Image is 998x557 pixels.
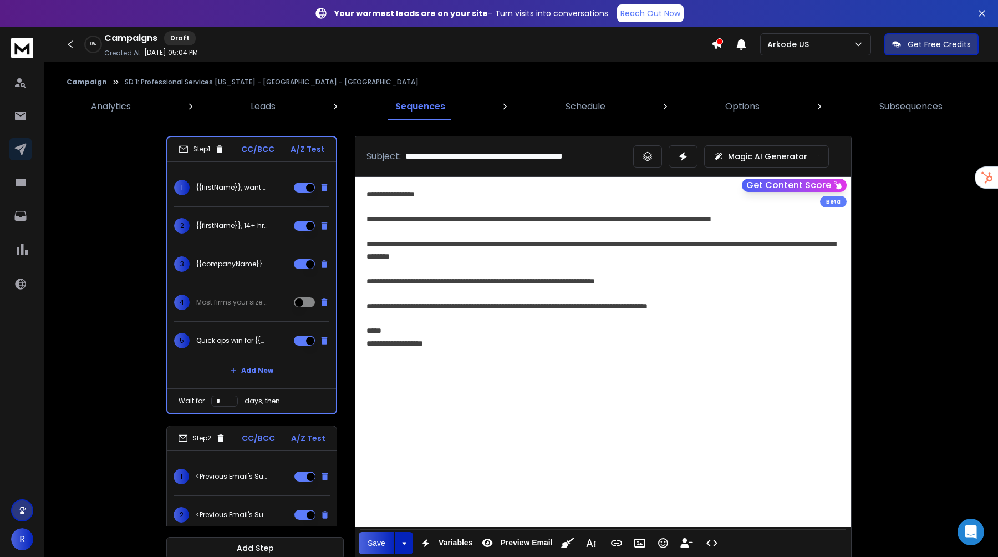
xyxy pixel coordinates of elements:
p: Quick ops win for {{companyName}}? [196,336,267,345]
button: Code View [701,532,722,554]
img: logo [11,38,33,58]
div: Draft [164,31,196,45]
a: Reach Out Now [617,4,684,22]
p: CC/BCC [242,433,275,444]
a: Schedule [559,93,612,120]
span: 1 [174,469,189,484]
span: 5 [174,333,190,348]
button: Clean HTML [557,532,578,554]
span: 2 [174,218,190,234]
span: Preview Email [498,538,554,548]
button: Insert Image (⌘P) [629,532,650,554]
p: Magic AI Generator [728,151,807,162]
a: Options [719,93,766,120]
button: Campaign [67,78,107,87]
p: CC/BCC [241,144,274,155]
span: 3 [174,256,190,272]
p: Most firms your size lose 14 hrs/week—here’s why [196,298,267,307]
p: {{firstName}}, 14+ hrs/week slipping through the cracks? [196,221,267,230]
p: A/Z Test [291,433,325,444]
button: Insert Unsubscribe Link [676,532,697,554]
a: Leads [244,93,282,120]
span: 2 [174,507,189,523]
button: R [11,528,33,550]
li: Step1CC/BCCA/Z Test1{{firstName}}, want to gain clarity [DATE]?2{{firstName}}, 14+ hrs/week slipp... [166,136,337,414]
button: Emoticons [653,532,674,554]
p: {{firstName}}, want to gain clarity [DATE]? [196,183,267,192]
p: Sequences [395,100,445,113]
button: Save [359,532,394,554]
button: Get Free Credits [884,33,979,55]
p: Get Free Credits [908,39,971,50]
p: Wait for [179,397,205,406]
button: More Text [581,532,602,554]
p: SD 1: Professional Services [US_STATE] - [GEOGRAPHIC_DATA] - [GEOGRAPHIC_DATA] [125,78,419,87]
p: Options [725,100,760,113]
button: Preview Email [477,532,554,554]
div: Beta [820,196,847,207]
p: [DATE] 05:04 PM [144,48,198,57]
button: Magic AI Generator [704,145,829,168]
span: 4 [174,295,190,310]
h1: Campaigns [104,32,157,45]
p: 0 % [90,41,96,48]
strong: Your warmest leads are on your site [334,8,488,19]
button: Get Content Score [742,179,847,192]
button: Insert Link (⌘K) [606,532,627,554]
p: Subsequences [879,100,943,113]
p: Leads [251,100,276,113]
p: Reach Out Now [620,8,680,19]
p: Analytics [91,100,131,113]
a: Sequences [389,93,452,120]
p: – Turn visits into conversations [334,8,608,19]
span: Variables [436,538,475,548]
a: Subsequences [873,93,949,120]
p: A/Z Test [291,144,325,155]
p: Arkode US [767,39,813,50]
p: <Previous Email's Subject> [196,472,267,481]
p: Schedule [566,100,605,113]
p: <Previous Email's Subject> [196,510,267,519]
span: 1 [174,180,190,195]
p: days, then [245,397,280,406]
p: Created At: [104,49,142,58]
p: {{companyName}} still on spreadsheets? Read this [196,260,267,269]
div: Open Intercom Messenger [958,519,984,545]
button: Add New [221,359,282,382]
div: Step 2 [178,433,226,443]
p: Subject: [366,150,401,163]
div: Step 1 [179,144,225,154]
button: Variables [415,532,475,554]
a: Analytics [84,93,138,120]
